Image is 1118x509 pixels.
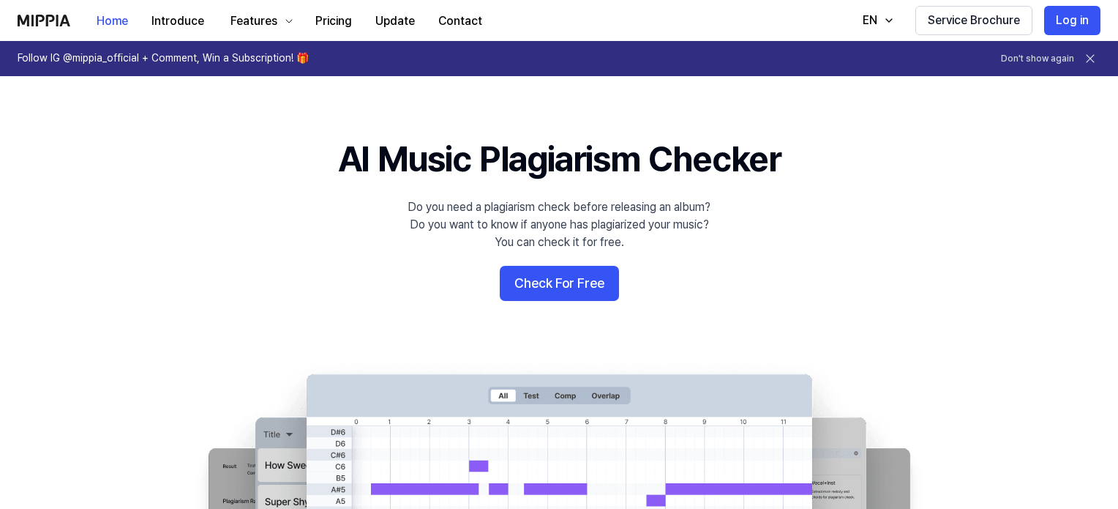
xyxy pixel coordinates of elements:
[848,6,904,35] button: EN
[216,7,304,36] button: Features
[427,7,494,36] button: Contact
[1001,53,1074,65] button: Don't show again
[408,198,710,251] div: Do you need a plagiarism check before releasing an album? Do you want to know if anyone has plagi...
[228,12,280,30] div: Features
[18,51,309,66] h1: Follow IG @mippia_official + Comment, Win a Subscription! 🎁
[915,6,1032,35] button: Service Brochure
[1044,6,1100,35] button: Log in
[140,7,216,36] button: Introduce
[85,1,140,41] a: Home
[364,7,427,36] button: Update
[338,135,781,184] h1: AI Music Plagiarism Checker
[85,7,140,36] button: Home
[860,12,880,29] div: EN
[18,15,70,26] img: logo
[364,1,427,41] a: Update
[304,7,364,36] button: Pricing
[500,266,619,301] button: Check For Free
